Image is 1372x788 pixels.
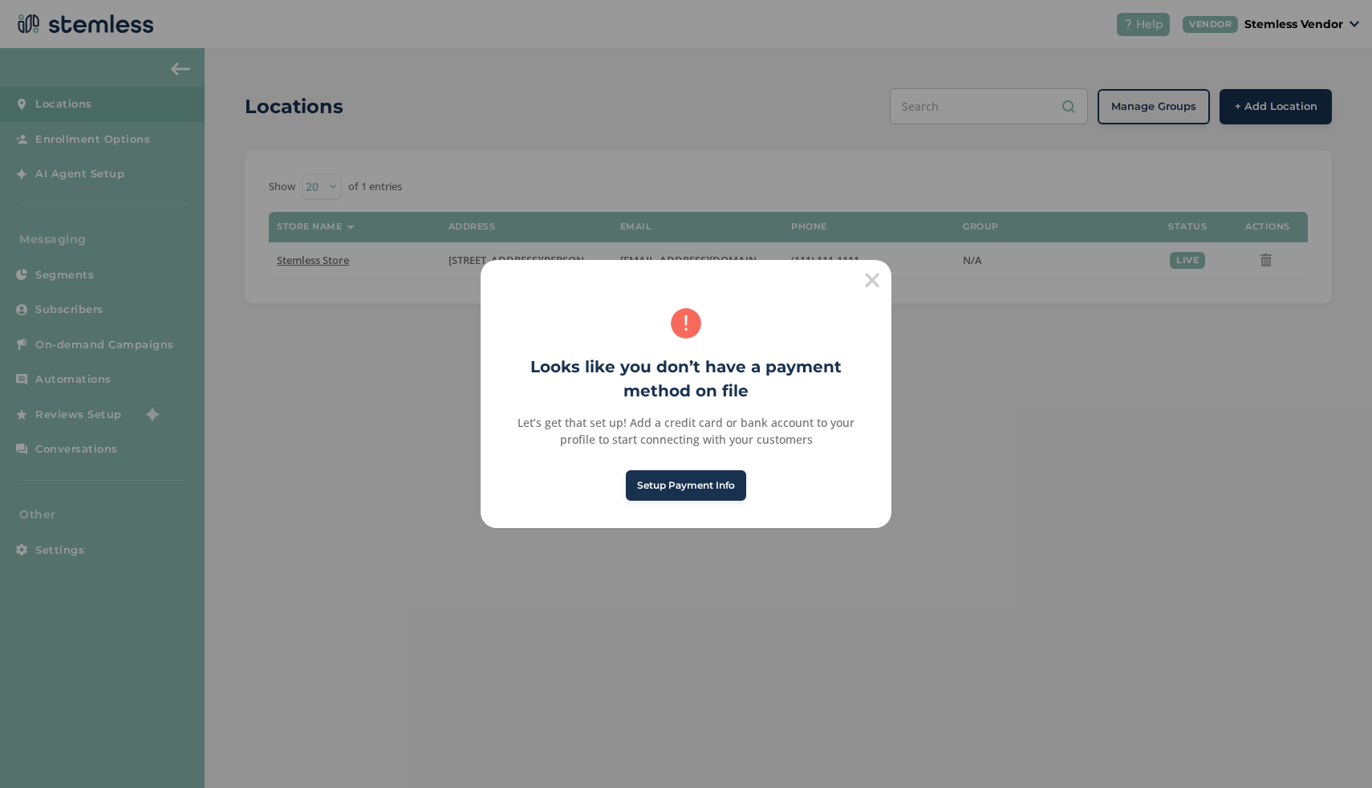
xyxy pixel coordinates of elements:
[626,470,746,501] button: Setup Payment Info
[498,414,873,448] div: Let’s get that set up! Add a credit card or bank account to your profile to start connecting with...
[853,260,891,299] button: Close this dialog
[1292,711,1372,788] iframe: Chat Widget
[481,355,891,403] h2: Looks like you don’t have a payment method on file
